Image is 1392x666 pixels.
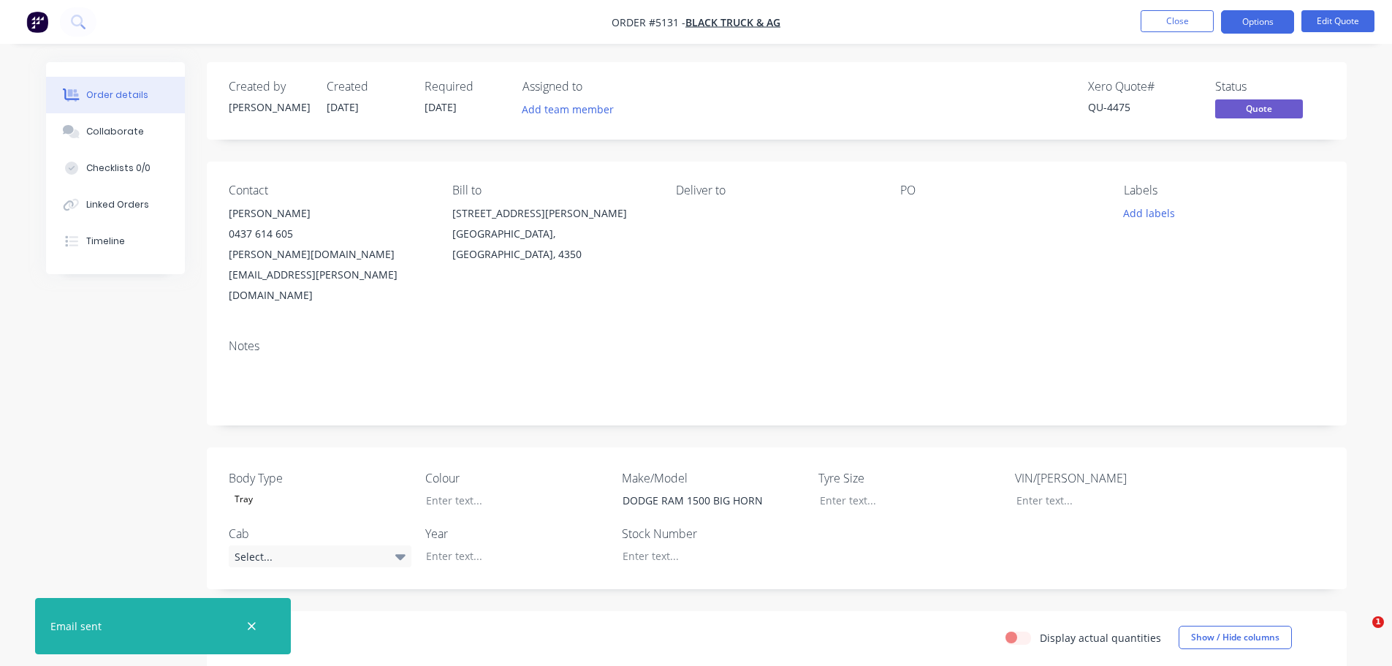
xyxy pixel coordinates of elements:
div: QU-4475 [1088,99,1198,115]
a: BLACK TRUCK & AG [685,15,780,29]
button: Add team member [522,99,622,119]
button: Order details [46,77,185,113]
button: Timeline [46,223,185,260]
div: Select... [229,545,411,567]
div: Labels [1124,183,1324,197]
div: [PERSON_NAME]0437 614 605[PERSON_NAME][DOMAIN_NAME][EMAIL_ADDRESS][PERSON_NAME][DOMAIN_NAME] [229,203,429,306]
button: Add labels [1116,203,1183,223]
div: Created by [229,80,309,94]
div: Xero Quote # [1088,80,1198,94]
label: Cab [229,525,411,542]
span: [DATE] [425,100,457,114]
label: VIN/[PERSON_NAME] [1015,469,1198,487]
span: [DATE] [327,100,359,114]
div: Contact [229,183,429,197]
div: [GEOGRAPHIC_DATA], [GEOGRAPHIC_DATA], 4350 [452,224,653,265]
div: Assigned to [522,80,669,94]
label: Year [425,525,608,542]
label: Tyre Size [818,469,1001,487]
div: Bill to [452,183,653,197]
div: Collaborate [86,125,144,138]
span: 1 [1372,616,1384,628]
img: Factory [26,11,48,33]
div: Notes [229,339,1325,353]
div: PO [900,183,1100,197]
label: Display actual quantities [1040,630,1161,646]
label: Colour [425,469,608,487]
div: Required [425,80,505,94]
div: [PERSON_NAME] [229,203,429,224]
span: Quote [1215,99,1303,118]
div: Timeline [86,235,125,248]
div: Tray [229,490,259,509]
button: Options [1221,10,1294,34]
div: [STREET_ADDRESS][PERSON_NAME][GEOGRAPHIC_DATA], [GEOGRAPHIC_DATA], 4350 [452,203,653,265]
div: Deliver to [676,183,876,197]
div: Order details [86,88,148,102]
button: Close [1141,10,1214,32]
div: DODGE RAM 1500 BIG HORN [611,490,794,511]
div: [PERSON_NAME][DOMAIN_NAME][EMAIL_ADDRESS][PERSON_NAME][DOMAIN_NAME] [229,244,429,306]
button: Edit Quote [1301,10,1374,32]
button: Linked Orders [46,186,185,223]
div: 0437 614 605 [229,224,429,244]
button: Show / Hide columns [1179,626,1292,649]
div: [STREET_ADDRESS][PERSON_NAME] [452,203,653,224]
div: Linked Orders [86,198,149,211]
div: Created [327,80,407,94]
button: Add team member [514,99,621,119]
label: Stock Number [622,525,805,542]
button: Collaborate [46,113,185,150]
div: Email sent [50,618,102,634]
div: Checklists 0/0 [86,162,151,175]
div: Status [1215,80,1325,94]
button: Checklists 0/0 [46,150,185,186]
span: Order #5131 - [612,15,685,29]
label: Body Type [229,469,411,487]
button: Quote [1215,99,1303,121]
iframe: Intercom live chat [1342,616,1377,651]
div: [PERSON_NAME] [229,99,309,115]
label: Make/Model [622,469,805,487]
